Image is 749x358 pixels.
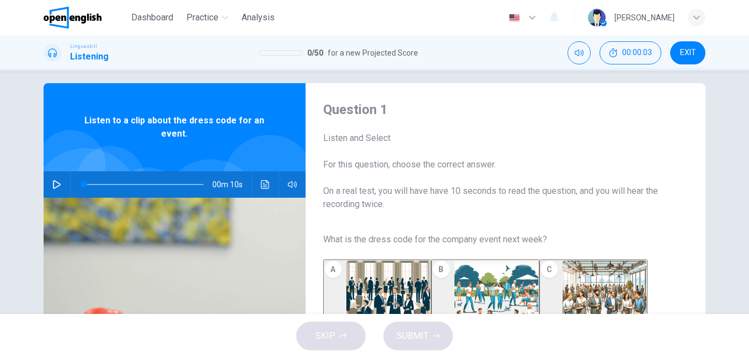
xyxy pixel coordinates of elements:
span: Listen to a clip about the dress code for an event. [79,114,270,140]
span: For this question, choose the correct answer. [323,158,670,171]
button: Dashboard [127,8,178,28]
a: OpenEnglish logo [44,7,127,29]
h1: Listening [70,50,109,63]
img: Profile picture [588,9,606,26]
div: A [324,261,342,278]
span: 00:00:03 [622,48,652,57]
span: What is the dress code for the company event next week? [323,233,670,246]
div: Hide [600,41,661,64]
div: Mute [568,41,591,64]
img: C [563,261,646,344]
img: en [507,14,521,22]
span: On a real test, you will have have 10 seconds to read the question, and you will hear the recordi... [323,185,670,211]
button: B [431,259,539,347]
span: Dashboard [131,11,173,24]
button: Practice [182,8,233,28]
div: [PERSON_NAME] [614,11,675,24]
button: A [323,259,431,347]
span: 0 / 50 [307,46,323,59]
span: 00m 10s [212,171,252,198]
button: Analysis [237,8,279,28]
span: Practice [186,11,218,24]
span: Linguaskill [70,42,97,50]
h4: Question 1 [323,101,670,118]
button: 00:00:03 [600,41,661,64]
span: EXIT [680,48,696,57]
button: EXIT [670,41,705,64]
span: Listen and Select [323,132,670,145]
div: C [541,261,558,278]
img: OpenEnglish logo [44,7,101,29]
button: Click to see the audio transcription [256,171,274,198]
img: B [454,261,538,344]
img: A [346,261,430,344]
span: for a new Projected Score [328,46,418,59]
div: B [432,261,450,278]
span: Analysis [242,11,275,24]
button: C [539,259,648,347]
